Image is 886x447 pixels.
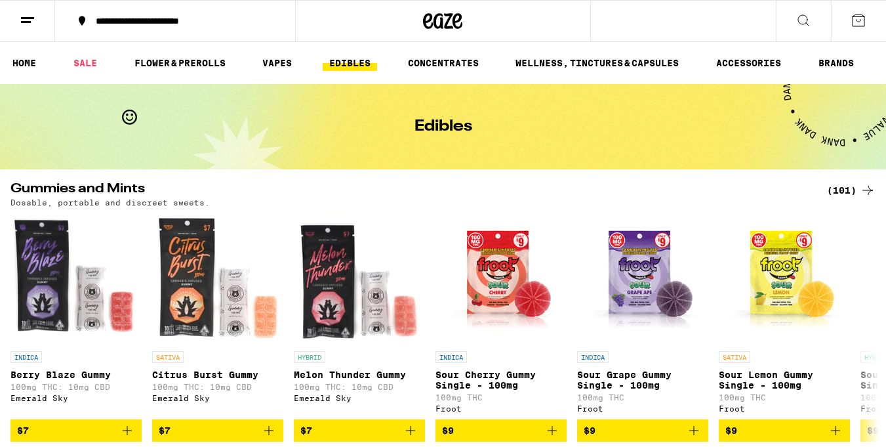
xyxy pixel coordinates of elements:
[435,419,567,442] button: Add to bag
[435,351,467,363] p: INDICA
[159,425,171,436] span: $7
[10,198,210,207] p: Dosable, portable and discreet sweets.
[67,55,104,71] a: SALE
[719,213,850,419] a: Open page for Sour Lemon Gummy Single - 100mg from Froot
[414,119,472,135] h1: Edibles
[577,404,708,413] div: Froot
[725,425,737,436] span: $9
[435,213,567,419] a: Open page for Sour Cherry Gummy Single - 100mg from Froot
[719,370,850,391] p: Sour Lemon Gummy Single - 100mg
[294,394,425,402] div: Emerald Sky
[719,404,850,413] div: Froot
[577,351,609,363] p: INDICA
[10,394,142,402] div: Emerald Sky
[719,213,850,345] img: Froot - Sour Lemon Gummy Single - 100mg
[294,370,425,380] p: Melon Thunder Gummy
[10,182,811,198] h2: Gummies and Mints
[323,55,377,71] a: EDIBLES
[294,213,425,419] a: Open page for Melon Thunder Gummy from Emerald Sky
[719,351,750,363] p: SATIVA
[577,213,708,419] a: Open page for Sour Grape Gummy Single - 100mg from Froot
[10,419,142,442] button: Add to bag
[10,370,142,380] p: Berry Blaze Gummy
[401,55,485,71] a: CONCENTRATES
[152,383,283,391] p: 100mg THC: 10mg CBD
[10,383,142,391] p: 100mg THC: 10mg CBD
[442,425,454,436] span: $9
[435,393,567,402] p: 100mg THC
[10,351,42,363] p: INDICA
[577,393,708,402] p: 100mg THC
[827,182,876,198] a: (101)
[300,425,312,436] span: $7
[152,419,283,442] button: Add to bag
[867,425,879,436] span: $9
[294,419,425,442] button: Add to bag
[577,370,708,391] p: Sour Grape Gummy Single - 100mg
[577,213,708,345] img: Froot - Sour Grape Gummy Single - 100mg
[435,404,567,413] div: Froot
[152,394,283,402] div: Emerald Sky
[710,55,788,71] a: ACCESSORIES
[584,425,595,436] span: $9
[17,425,29,436] span: $7
[812,55,860,71] a: BRANDS
[294,213,425,345] img: Emerald Sky - Melon Thunder Gummy
[719,393,850,402] p: 100mg THC
[509,55,685,71] a: WELLNESS, TINCTURES & CAPSULES
[6,55,43,71] a: HOME
[294,351,325,363] p: HYBRID
[128,55,232,71] a: FLOWER & PREROLLS
[152,370,283,380] p: Citrus Burst Gummy
[152,213,283,345] img: Emerald Sky - Citrus Burst Gummy
[256,55,298,71] a: VAPES
[294,383,425,391] p: 100mg THC: 10mg CBD
[10,213,142,419] a: Open page for Berry Blaze Gummy from Emerald Sky
[435,213,567,345] img: Froot - Sour Cherry Gummy Single - 100mg
[152,213,283,419] a: Open page for Citrus Burst Gummy from Emerald Sky
[719,419,850,442] button: Add to bag
[435,370,567,391] p: Sour Cherry Gummy Single - 100mg
[10,213,142,345] img: Emerald Sky - Berry Blaze Gummy
[152,351,184,363] p: SATIVA
[577,419,708,442] button: Add to bag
